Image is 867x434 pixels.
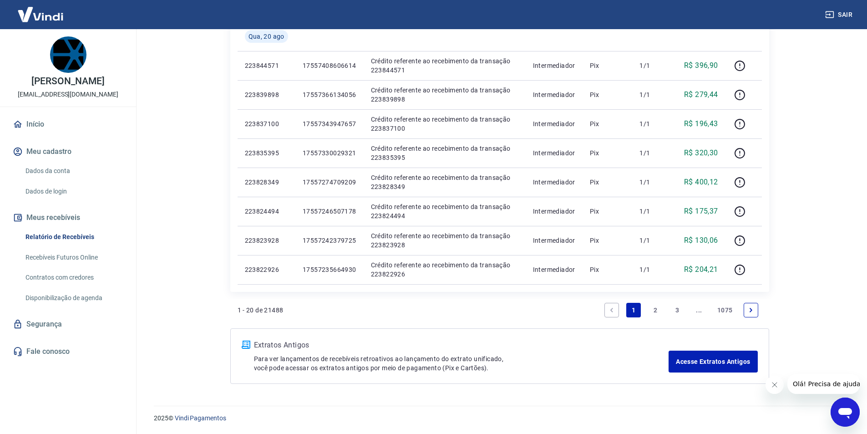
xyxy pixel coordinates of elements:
p: Pix [590,148,625,158]
p: Crédito referente ao recebimento da transação 223844571 [371,56,518,75]
p: R$ 400,12 [684,177,718,188]
p: Crédito referente ao recebimento da transação 223824494 [371,202,518,220]
p: Intermediador [533,178,575,187]
p: 17557343947657 [303,119,356,128]
p: 1/1 [639,265,666,274]
a: Início [11,114,125,134]
ul: Pagination [601,299,762,321]
p: Pix [590,119,625,128]
p: Crédito referente ao recebimento da transação 223823928 [371,231,518,250]
a: Previous page [604,303,619,317]
p: Pix [590,236,625,245]
p: Pix [590,265,625,274]
p: 17557274709209 [303,178,356,187]
iframe: Fechar mensagem [766,376,784,394]
span: Qua, 20 ago [248,32,284,41]
p: 223835395 [245,148,288,158]
button: Sair [823,6,856,23]
p: 1 - 20 de 21488 [238,306,284,315]
p: Para ver lançamentos de recebíveis retroativos ao lançamento do extrato unificado, você pode aces... [254,354,669,373]
p: 1/1 [639,178,666,187]
p: 1/1 [639,207,666,216]
a: Page 3 [670,303,684,317]
p: 17557408606614 [303,61,356,70]
img: Vindi [11,0,70,28]
p: Pix [590,207,625,216]
a: Relatório de Recebíveis [22,228,125,246]
a: Jump forward [692,303,706,317]
span: Olá! Precisa de ajuda? [5,6,76,14]
a: Next page [744,303,758,317]
img: ícone [242,341,250,349]
a: Segurança [11,314,125,334]
p: Pix [590,178,625,187]
p: 17557235664930 [303,265,356,274]
iframe: Botão para abrir a janela de mensagens [831,398,860,427]
p: 223844571 [245,61,288,70]
p: 17557242379725 [303,236,356,245]
p: [EMAIL_ADDRESS][DOMAIN_NAME] [18,90,118,99]
a: Contratos com credores [22,268,125,287]
button: Meu cadastro [11,142,125,162]
p: R$ 279,44 [684,89,718,100]
a: Page 1 is your current page [626,303,641,317]
p: R$ 204,21 [684,264,718,275]
a: Vindi Pagamentos [175,414,226,422]
p: R$ 196,43 [684,118,718,129]
p: Intermediador [533,148,575,158]
button: Meus recebíveis [11,208,125,228]
p: 223823928 [245,236,288,245]
p: 1/1 [639,148,666,158]
iframe: Mensagem da empresa [787,374,860,394]
p: Crédito referente ao recebimento da transação 223837100 [371,115,518,133]
a: Page 2 [648,303,663,317]
p: Intermediador [533,207,575,216]
p: 1/1 [639,90,666,99]
a: Fale conosco [11,342,125,362]
p: R$ 320,30 [684,148,718,158]
p: Crédito referente ao recebimento da transação 223828349 [371,173,518,191]
p: Intermediador [533,265,575,274]
p: Intermediador [533,61,575,70]
p: 223837100 [245,119,288,128]
p: R$ 396,90 [684,60,718,71]
p: 223828349 [245,178,288,187]
p: Intermediador [533,236,575,245]
p: 223822926 [245,265,288,274]
p: 223839898 [245,90,288,99]
img: 87a70744-245b-4d61-af27-6a4fa1106efb.jpeg [50,36,86,73]
a: Dados da conta [22,162,125,180]
a: Disponibilização de agenda [22,289,125,307]
p: [PERSON_NAME] [31,77,104,86]
p: 1/1 [639,236,666,245]
p: Extratos Antigos [254,340,669,351]
p: Pix [590,61,625,70]
p: R$ 130,06 [684,235,718,246]
p: Intermediador [533,90,575,99]
p: Intermediador [533,119,575,128]
p: 1/1 [639,61,666,70]
p: R$ 175,37 [684,206,718,217]
p: 17557366134056 [303,90,356,99]
a: Dados de login [22,182,125,201]
p: 223824494 [245,207,288,216]
p: 2025 © [154,414,845,423]
p: 17557246507178 [303,207,356,216]
p: Crédito referente ao recebimento da transação 223839898 [371,86,518,104]
p: Crédito referente ao recebimento da transação 223822926 [371,260,518,279]
p: Pix [590,90,625,99]
p: 1/1 [639,119,666,128]
p: 17557330029321 [303,148,356,158]
a: Acesse Extratos Antigos [669,351,757,373]
a: Recebíveis Futuros Online [22,248,125,267]
p: Crédito referente ao recebimento da transação 223835395 [371,144,518,162]
a: Page 1075 [714,303,736,317]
